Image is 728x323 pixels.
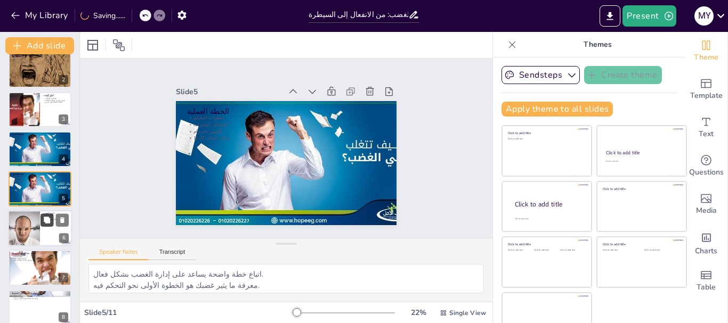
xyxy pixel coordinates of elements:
[449,309,486,317] span: Single View
[8,7,72,24] button: My Library
[43,94,68,97] p: أنواع الغضب
[605,160,676,163] div: Click to add text
[12,179,68,181] p: التعبير باحترام
[560,249,584,252] div: Click to add text
[149,249,196,260] button: Transcript
[59,194,68,203] div: 5
[685,223,727,262] div: Add charts and graphs
[80,11,125,21] div: Saving......
[12,175,68,177] p: خطوات التحكم
[12,60,68,62] p: التحول إلى خطية
[508,249,532,252] div: Click to add text
[406,308,431,318] div: 22 %
[43,217,69,219] p: كسر الحلقة
[88,264,484,293] textarea: اتباع خطة واضحة يساعد على إدارة الغضب بشكل فعال. معرفة ما يثير غضبك هو الخطوة الأولى نحو التحكم ف...
[9,171,71,206] div: 5
[176,87,281,97] div: Slide 5
[12,258,68,260] p: استخدام كلمات هادئة
[59,273,68,283] div: 7
[12,137,68,139] p: اكتشاف المثيرات
[694,6,714,26] div: M Y
[187,128,386,135] p: التعبير باحترام
[43,102,68,104] p: مثال: قايين و[PERSON_NAME]
[685,70,727,109] div: Add ready made slides
[12,294,68,296] p: عواقب وخيمة
[8,210,72,246] div: 6
[508,242,584,246] div: Click to add title
[9,52,71,87] div: 2
[508,138,584,140] div: Click to add text
[603,249,636,252] div: Click to add text
[534,249,558,252] div: Click to add text
[43,214,69,217] p: عناصر الدائرة
[12,62,68,64] p: مثال: غضب [DEMOGRAPHIC_DATA]
[43,97,68,100] p: الانفجاري والمكبوت
[501,66,580,84] button: Sendsteps
[84,308,293,318] div: Slide 5 / 11
[690,90,723,102] span: Template
[508,131,584,135] div: Click to add title
[12,254,68,256] p: عدم الرد بغضب
[685,147,727,185] div: Get real-time input from your audience
[12,133,68,136] p: الخطة العملية
[12,177,68,179] p: اكتشاف المثيرات
[603,242,679,246] div: Click to add title
[12,260,68,262] p: مثال: [PERSON_NAME] وساوُل
[59,154,68,164] div: 4
[9,92,71,127] div: 3
[9,131,71,167] div: 4
[309,7,408,22] input: Insert title
[12,56,68,58] p: الغضب انفعال طبيعي
[9,250,71,285] div: 7
[689,167,724,178] span: Questions
[12,252,68,255] p: التعامل مع الشخص الغضوب
[12,135,68,137] p: خطوات التحكم
[12,172,68,176] p: الخطة العملية
[622,5,676,27] button: Present
[43,100,68,102] p: [PERSON_NAME] السلبي والصحي
[12,58,68,60] p: وسيلة دفاعية
[12,139,68,141] p: التعبير باحترام
[43,212,69,215] p: دائرة الغضب
[187,135,386,142] p: مثال: أمثال 16:32
[12,297,68,300] p: الابتعاد عن صورة [DEMOGRAPHIC_DATA]
[694,5,714,27] button: M Y
[699,128,714,140] span: Text
[515,218,582,220] div: Click to add body
[12,296,68,298] p: اضطرابات نفسية
[59,75,68,85] div: 2
[56,213,69,226] button: Delete Slide
[59,233,69,243] div: 6
[43,96,68,98] p: أنواع الغضب
[59,312,68,322] div: 8
[12,256,68,258] p: أهمية الاستماع
[600,5,620,27] button: Export to PowerPoint
[603,186,679,191] div: Click to add title
[12,54,68,57] p: ما هو الغضب؟
[84,37,101,54] div: Layout
[88,249,149,260] button: Speaker Notes
[41,213,53,226] button: Duplicate Slide
[606,150,677,156] div: Click to add title
[697,281,716,293] span: Table
[685,262,727,300] div: Add a table
[501,102,613,117] button: Apply theme to all slides
[515,200,583,209] div: Click to add title
[685,109,727,147] div: Add text boxes
[694,52,718,63] span: Theme
[584,66,662,84] button: Create theme
[187,121,386,128] p: اكتشاف المثيرات
[644,249,678,252] div: Click to add text
[12,180,68,183] p: مثال: أمثال 16:32
[12,141,68,143] p: مثال: أمثال 16:32
[5,37,74,54] button: Add slide
[43,218,69,220] p: التأثير على السلوك
[112,39,125,52] span: Position
[685,32,727,70] div: Change the overall theme
[521,32,674,57] p: Themes
[695,245,717,257] span: Charts
[187,106,386,117] p: الخطة العملية
[696,205,717,217] span: Media
[12,291,68,294] p: خطورة الغضب غير المضبوط
[187,114,386,121] p: خطوات التحكم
